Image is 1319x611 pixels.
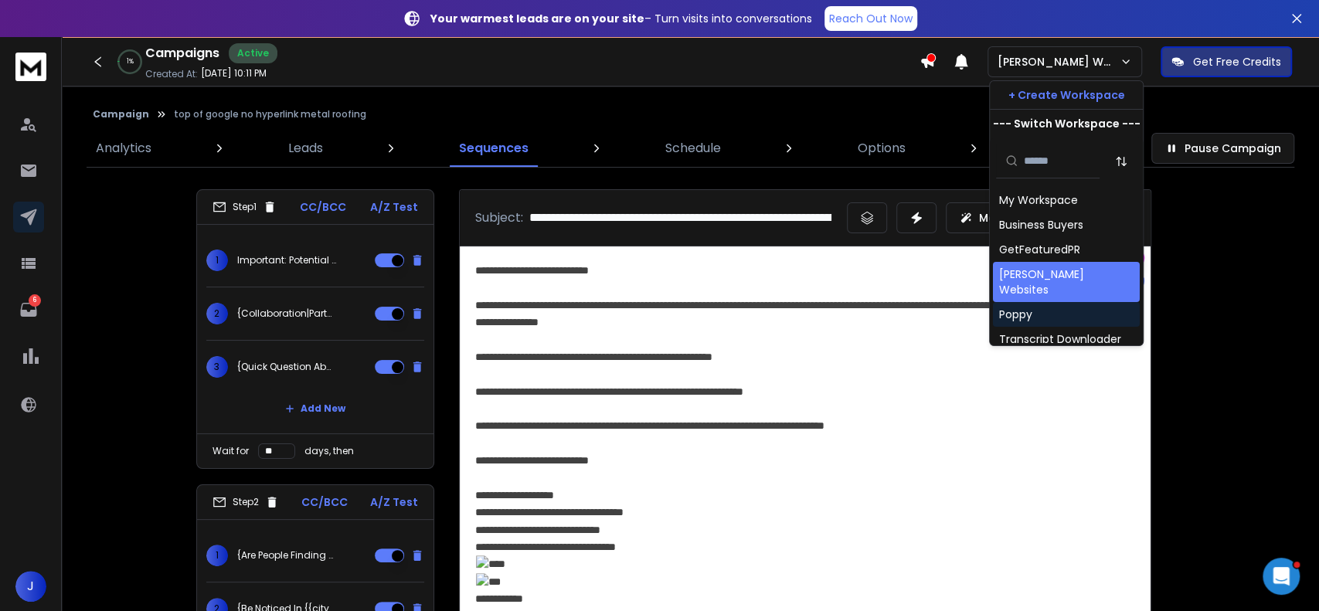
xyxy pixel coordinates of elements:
[999,217,1083,233] div: Business Buyers
[1161,46,1292,77] button: Get Free Credits
[87,130,161,167] a: Analytics
[301,494,348,510] p: CC/BCC
[370,199,418,215] p: A/Z Test
[370,494,418,510] p: A/Z Test
[1193,54,1281,70] p: Get Free Credits
[212,495,279,509] div: Step 2
[999,331,1121,347] div: Transcript Downloader
[229,43,277,63] div: Active
[999,307,1032,322] div: Poppy
[1008,87,1125,103] p: + Create Workspace
[212,445,249,457] p: Wait for
[824,6,917,31] a: Reach Out Now
[237,361,336,373] p: {Quick Question About {{companyName}}|Noticed This About {{companyName}}}
[29,294,41,307] p: 6
[848,130,914,167] a: Options
[1106,146,1137,177] button: Sort by Sort A-Z
[206,303,228,324] span: 2
[459,139,529,158] p: Sequences
[174,108,366,121] p: top of google no hyperlink metal roofing
[206,249,228,271] span: 1
[15,53,46,81] img: logo
[206,545,228,566] span: 1
[15,571,46,602] button: J
[279,130,332,167] a: Leads
[206,356,228,378] span: 3
[96,139,151,158] p: Analytics
[999,192,1078,208] div: My Workspace
[212,200,277,214] div: Step 1
[237,254,336,266] p: Important: Potential {Clients|Customers} {Can't Find You|Aren’t Finding You} On Google
[829,11,913,26] p: Reach Out Now
[999,266,1134,297] div: [PERSON_NAME] Websites
[999,242,1080,257] div: GetFeaturedPR
[475,209,523,227] p: Subject:
[13,294,44,325] a: 6
[665,139,721,158] p: Schedule
[201,67,267,80] p: [DATE] 10:11 PM
[1263,558,1300,595] iframe: Intercom live chat
[127,57,134,66] p: 1 %
[1151,133,1294,164] button: Pause Campaign
[145,44,219,63] h1: Campaigns
[430,11,812,26] p: – Turn visits into conversations
[656,130,730,167] a: Schedule
[93,108,149,121] button: Campaign
[450,130,538,167] a: Sequences
[993,116,1141,131] p: --- Switch Workspace ---
[237,307,336,320] p: {Collaboration|Partnership} {Possibility|Proposal} {From|With} Our {Founder|CEO}?
[857,139,905,158] p: Options
[430,11,644,26] strong: Your warmest leads are on your site
[288,139,323,158] p: Leads
[998,54,1120,70] p: [PERSON_NAME] Websites
[300,199,346,215] p: CC/BCC
[990,81,1143,109] button: + Create Workspace
[196,189,434,469] li: Step1CC/BCCA/Z Test1Important: Potential {Clients|Customers} {Can't Find You|Aren’t Finding You} ...
[304,445,354,457] p: days, then
[145,68,198,80] p: Created At:
[237,549,336,562] p: {Are People Finding You When They Search?|Potential Clients Are Looking, But Are They Finding You?}
[979,210,1090,226] p: Magic AI Generator
[273,393,358,424] button: Add New
[946,202,1120,233] button: Magic AI Generator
